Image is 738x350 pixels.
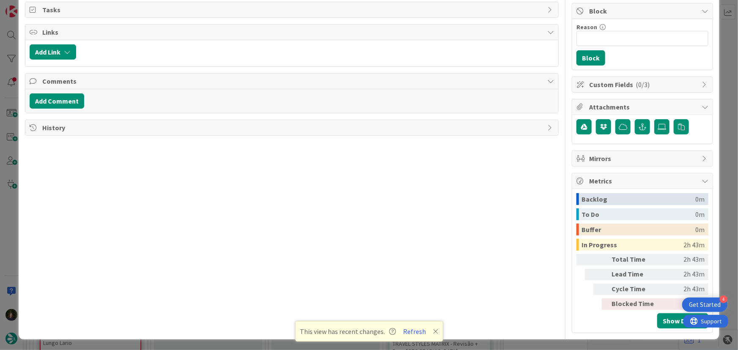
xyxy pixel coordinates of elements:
span: History [42,123,543,133]
div: Get Started [689,301,721,309]
span: ( 0/3 ) [636,80,650,89]
button: Refresh [400,326,429,337]
div: In Progress [582,239,683,251]
span: Custom Fields [589,79,697,90]
label: Reason [576,23,597,31]
span: Block [589,6,697,16]
div: Buffer [582,224,695,235]
button: Show Details [657,313,708,328]
div: Lead Time [612,269,658,280]
div: 2h 43m [683,239,705,251]
span: Attachments [589,102,697,112]
div: 0m [695,208,705,220]
div: 0m [695,193,705,205]
span: This view has recent changes. [300,326,396,336]
span: Support [18,1,38,11]
button: Add Comment [30,93,84,109]
span: Metrics [589,176,697,186]
span: Tasks [42,5,543,15]
div: Total Time [612,254,658,265]
span: Comments [42,76,543,86]
span: Links [42,27,543,37]
div: Cycle Time [612,284,658,295]
div: 4 [720,295,727,303]
div: 2h 43m [661,284,705,295]
span: Mirrors [589,153,697,164]
div: 0m [695,224,705,235]
div: Blocked Time [612,298,658,310]
div: Backlog [582,193,695,205]
div: Open Get Started checklist, remaining modules: 4 [682,298,727,312]
div: 2h 43m [661,254,705,265]
div: 2h 43m [661,269,705,280]
div: 0m [661,298,705,310]
button: Add Link [30,44,76,60]
button: Block [576,50,605,66]
div: To Do [582,208,695,220]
